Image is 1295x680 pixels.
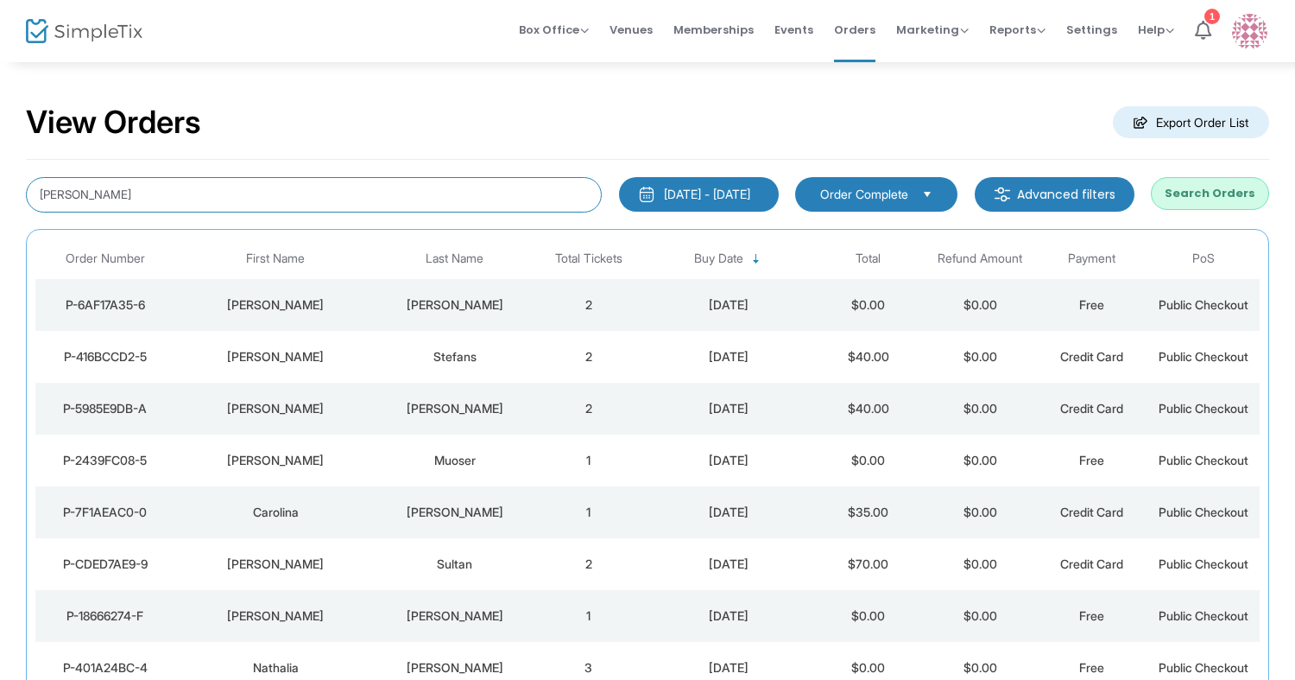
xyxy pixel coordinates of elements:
td: $0.00 [812,279,924,331]
td: $70.00 [812,538,924,590]
td: 1 [533,590,644,642]
div: P-18666274-F [40,607,171,625]
td: 2 [533,538,644,590]
div: 1 [1204,9,1220,24]
div: Rodovalho Gomes [381,659,528,677]
span: Order Number [66,251,145,266]
img: monthly [638,186,655,203]
div: P-7F1AEAC0-0 [40,504,171,521]
td: 2 [533,331,644,383]
div: Stefans [381,348,528,365]
span: Memberships [673,8,754,52]
div: Sultan [381,556,528,573]
button: Search Orders [1151,177,1269,210]
span: Public Checkout [1159,349,1248,364]
img: filter [994,186,1011,203]
span: Orders [834,8,875,52]
div: 8/13/2025 [649,348,808,365]
span: Free [1079,660,1104,675]
span: Reports [989,22,1045,38]
div: P-CDED7AE9-9 [40,556,171,573]
h2: View Orders [26,104,201,142]
td: 2 [533,383,644,435]
div: [DATE] - [DATE] [664,186,750,203]
span: Order Complete [820,186,908,203]
div: P-6AF17A35-6 [40,296,171,314]
td: $0.00 [924,331,1035,383]
span: Marketing [896,22,969,38]
td: $0.00 [924,383,1035,435]
div: McCullough rose [381,400,528,417]
span: Help [1138,22,1174,38]
span: Free [1079,453,1104,467]
span: Buy Date [694,251,743,266]
div: 8/13/2025 [649,452,808,469]
input: Search by name, email, phone, order number, ip address, or last 4 digits of card [26,177,602,213]
span: Box Office [519,22,589,38]
div: Prado [381,296,528,314]
span: Public Checkout [1159,556,1248,571]
div: Nathalia [180,659,372,677]
td: $40.00 [812,383,924,435]
div: Rosenstein [381,504,528,521]
span: Venues [610,8,653,52]
span: Credit Card [1060,556,1123,571]
span: Credit Card [1060,505,1123,519]
div: P-5985E9DB-A [40,400,171,417]
span: Last Name [426,251,483,266]
span: Public Checkout [1159,297,1248,312]
div: P-416BCCD2-5 [40,348,171,365]
div: Krauskopf [381,607,528,625]
th: Total Tickets [533,238,644,279]
span: PoS [1192,251,1215,266]
div: P-401A24BC-4 [40,659,171,677]
td: $0.00 [924,590,1035,642]
div: 8/13/2025 [649,296,808,314]
m-button: Export Order List [1113,106,1269,138]
td: $35.00 [812,486,924,538]
span: Events [774,8,813,52]
div: 8/13/2025 [649,607,808,625]
td: $0.00 [924,435,1035,486]
td: $0.00 [924,486,1035,538]
span: Public Checkout [1159,660,1248,675]
div: 8/13/2025 [649,556,808,573]
td: $0.00 [812,435,924,486]
td: $0.00 [924,279,1035,331]
div: 8/13/2025 [649,659,808,677]
th: Refund Amount [924,238,1035,279]
div: Lindsay [180,348,372,365]
m-button: Advanced filters [975,177,1134,212]
span: Free [1079,608,1104,623]
div: Joseph [180,556,372,573]
div: Carolina [180,504,372,521]
td: 1 [533,435,644,486]
span: Payment [1068,251,1115,266]
button: Select [915,185,939,204]
span: Public Checkout [1159,505,1248,519]
th: Total [812,238,924,279]
span: Public Checkout [1159,453,1248,467]
div: Tony [180,452,372,469]
span: Credit Card [1060,349,1123,364]
td: $0.00 [924,538,1035,590]
td: $40.00 [812,331,924,383]
td: $0.00 [812,590,924,642]
td: 1 [533,486,644,538]
div: Muoser [381,452,528,469]
span: Credit Card [1060,401,1123,416]
td: 2 [533,279,644,331]
span: Free [1079,297,1104,312]
span: First Name [246,251,305,266]
span: Sortable [749,252,763,266]
span: Public Checkout [1159,401,1248,416]
div: Marian [180,607,372,625]
div: 8/13/2025 [649,400,808,417]
div: Peter [180,296,372,314]
button: [DATE] - [DATE] [619,177,779,212]
span: Public Checkout [1159,608,1248,623]
div: Kathy [180,400,372,417]
div: P-2439FC08-5 [40,452,171,469]
div: 8/13/2025 [649,504,808,521]
span: Settings [1066,8,1117,52]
